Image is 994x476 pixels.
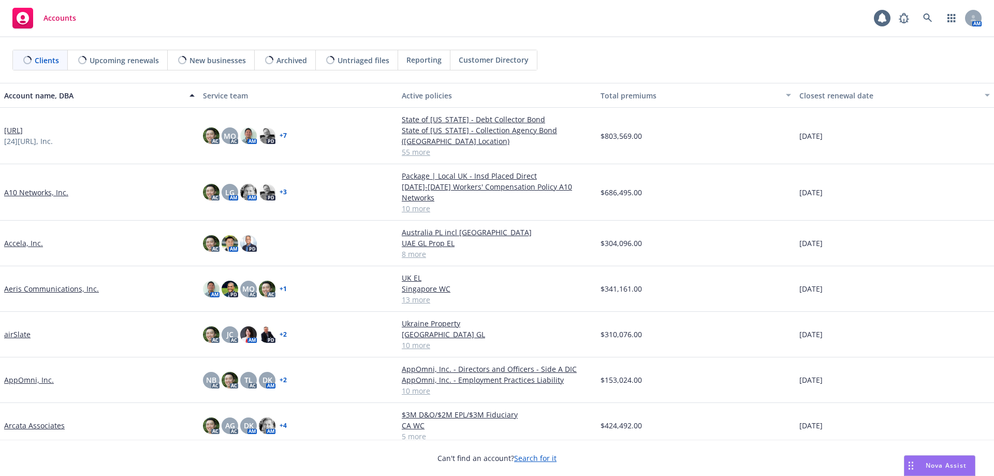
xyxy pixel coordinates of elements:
span: MQ [242,283,255,294]
a: AppOmni, Inc. [4,374,54,385]
span: [DATE] [799,238,823,249]
span: Reporting [406,54,442,65]
a: + 3 [280,189,287,195]
a: [DATE]-[DATE] Workers' Compensation Policy A10 Networks [402,181,592,203]
img: photo [222,372,238,388]
span: $686,495.00 [601,187,642,198]
a: State of [US_STATE] - Debt Collector Bond [402,114,592,125]
img: photo [259,281,275,297]
a: + 1 [280,286,287,292]
span: AG [225,420,235,431]
a: 10 more [402,340,592,351]
img: photo [222,281,238,297]
img: photo [240,235,257,252]
span: $153,024.00 [601,374,642,385]
img: photo [203,127,220,144]
a: 10 more [402,203,592,214]
span: NB [206,374,216,385]
span: [DATE] [799,187,823,198]
a: Ukraine Property [402,318,592,329]
span: $424,492.00 [601,420,642,431]
button: Nova Assist [904,455,975,476]
a: 5 more [402,431,592,442]
a: [URL] [4,125,23,136]
span: [24][URL], Inc. [4,136,53,147]
span: Upcoming renewals [90,55,159,66]
button: Total premiums [596,83,795,108]
span: $310,076.00 [601,329,642,340]
span: [DATE] [799,283,823,294]
span: [DATE] [799,420,823,431]
a: 13 more [402,294,592,305]
a: AppOmni, Inc. - Employment Practices Liability [402,374,592,385]
img: photo [259,127,275,144]
a: A10 Networks, Inc. [4,187,68,198]
a: Accela, Inc. [4,238,43,249]
a: State of [US_STATE] - Collection Agency Bond ([GEOGRAPHIC_DATA] Location) [402,125,592,147]
span: Accounts [43,14,76,22]
img: photo [203,281,220,297]
span: [DATE] [799,374,823,385]
span: Nova Assist [926,461,967,470]
a: + 2 [280,331,287,338]
a: Aeris Communications, Inc. [4,283,99,294]
span: [DATE] [799,131,823,141]
a: airSlate [4,329,31,340]
div: Account name, DBA [4,90,183,101]
span: $304,096.00 [601,238,642,249]
span: MQ [224,131,236,141]
a: $3M D&O/$2M EPL/$3M Fiduciary [402,409,592,420]
a: Accounts [8,4,80,33]
a: 8 more [402,249,592,259]
div: Active policies [402,90,592,101]
a: UAE GL Prop EL [402,238,592,249]
img: photo [203,184,220,200]
a: + 2 [280,377,287,383]
a: + 7 [280,133,287,139]
span: Clients [35,55,59,66]
button: Service team [199,83,398,108]
img: photo [203,235,220,252]
span: Customer Directory [459,54,529,65]
a: Australia PL incl [GEOGRAPHIC_DATA] [402,227,592,238]
button: Closest renewal date [795,83,994,108]
a: 55 more [402,147,592,157]
div: Total premiums [601,90,780,101]
span: Untriaged files [338,55,389,66]
img: photo [240,184,257,200]
div: Drag to move [904,456,917,475]
a: AppOmni, Inc. - Directors and Officers - Side A DIC [402,364,592,374]
span: [DATE] [799,329,823,340]
button: Active policies [398,83,596,108]
a: Package | Local UK - Insd Placed Direct [402,170,592,181]
span: DK [244,420,254,431]
span: DK [262,374,272,385]
img: photo [259,417,275,434]
span: TL [244,374,253,385]
a: Switch app [941,8,962,28]
a: 10 more [402,385,592,396]
a: CA WC [402,420,592,431]
img: photo [203,326,220,343]
a: Report a Bug [894,8,914,28]
a: UK EL [402,272,592,283]
span: LG [225,187,235,198]
span: Can't find an account? [437,453,557,464]
img: photo [259,326,275,343]
img: photo [259,184,275,200]
a: Search [917,8,938,28]
a: + 4 [280,423,287,429]
img: photo [240,326,257,343]
img: photo [222,235,238,252]
div: Closest renewal date [799,90,978,101]
span: New businesses [189,55,246,66]
img: photo [240,127,257,144]
span: $803,569.00 [601,131,642,141]
img: photo [203,417,220,434]
span: JC [227,329,233,340]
